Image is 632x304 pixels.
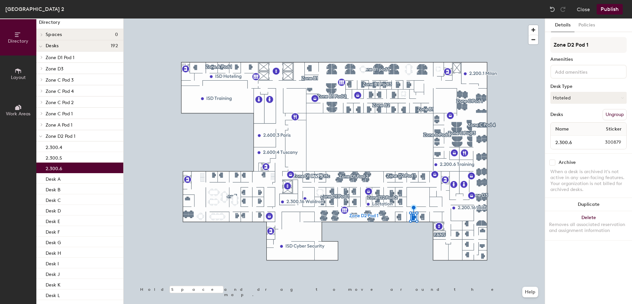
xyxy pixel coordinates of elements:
p: Desk J [46,270,60,277]
p: Desk L [46,291,60,298]
span: Sticker [603,123,625,135]
button: DeleteRemoves all associated reservation and assignment information [545,211,632,240]
p: 2.300.4 [46,143,62,150]
div: When a desk is archived it's not active in any user-facing features. Your organization is not bil... [550,169,627,193]
p: Desk C [46,196,61,203]
span: Zone A Pod 1 [46,122,72,128]
img: Redo [560,6,566,13]
p: Desk I [46,259,59,267]
div: [GEOGRAPHIC_DATA] 2 [5,5,64,13]
span: 0 [115,32,118,37]
span: Zone C Pod 3 [46,77,74,83]
button: Hoteled [550,92,627,104]
p: Desk D [46,206,61,214]
h1: Directory [36,19,123,29]
span: Zone D2 Pod 1 [46,133,75,139]
div: Amenities [550,57,627,62]
span: Name [552,123,572,135]
button: Duplicate [545,198,632,211]
span: Directory [8,38,28,44]
p: Desk A [46,174,60,182]
span: Zone C Pod 4 [46,89,74,94]
p: Desk B [46,185,60,193]
p: Desk G [46,238,61,246]
img: Undo [549,6,556,13]
div: Archive [559,160,576,165]
span: Zone C Pod 1 [46,111,73,117]
span: 300879 [589,139,625,146]
span: Zone D3 [46,66,63,72]
button: Publish [597,4,623,15]
div: Desks [550,112,563,117]
div: Removes all associated reservation and assignment information [549,222,628,234]
p: 2.300.5 [46,153,62,161]
input: Add amenities [554,67,613,75]
span: Zone C Pod 2 [46,100,74,105]
button: Close [577,4,590,15]
p: Desk H [46,248,61,256]
span: Work Areas [6,111,30,117]
button: Details [551,19,574,32]
button: Ungroup [603,109,627,120]
p: Desk F [46,227,60,235]
span: Desks [46,43,59,49]
button: Help [522,287,538,297]
span: 192 [111,43,118,49]
p: Desk E [46,217,60,224]
p: 2.300.6 [46,164,62,171]
button: Policies [574,19,599,32]
span: Layout [11,75,26,80]
input: Unnamed desk [552,138,589,147]
p: Desk K [46,280,60,288]
span: Spaces [46,32,62,37]
div: Desk Type [550,84,627,89]
span: Zone D1 Pod 1 [46,55,74,60]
